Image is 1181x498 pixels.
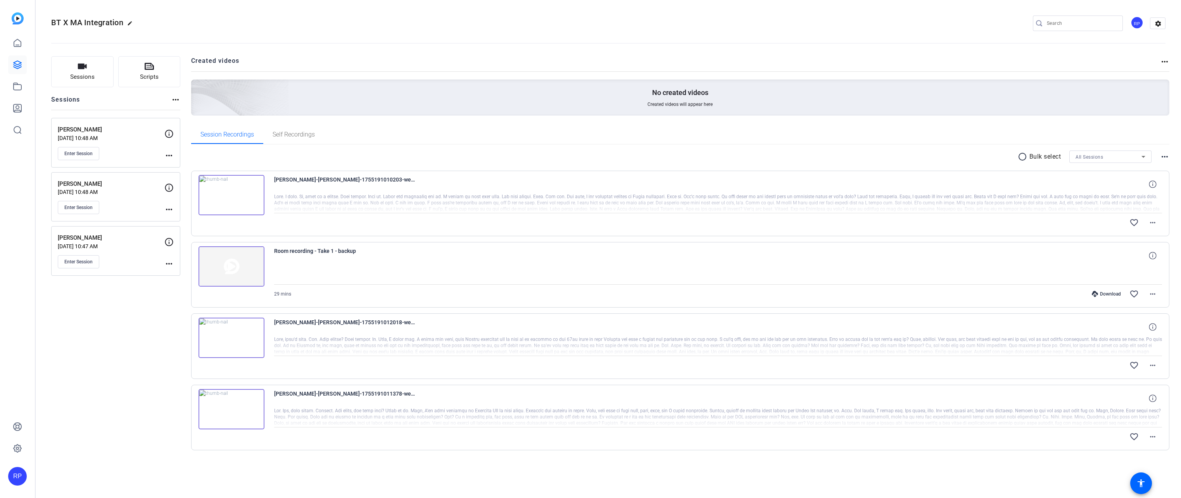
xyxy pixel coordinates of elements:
[1131,16,1143,29] div: RP
[1088,291,1125,297] div: Download
[58,180,164,188] p: [PERSON_NAME]
[1129,432,1139,441] mat-icon: favorite_border
[104,3,289,171] img: Creted videos background
[1136,479,1146,488] mat-icon: accessibility
[1148,432,1157,441] mat-icon: more_horiz
[164,259,174,268] mat-icon: more_horiz
[58,255,99,268] button: Enter Session
[647,101,713,107] span: Created videos will appear here
[164,205,174,214] mat-icon: more_horiz
[199,246,264,287] img: thumb-nail
[58,233,164,242] p: [PERSON_NAME]
[274,246,418,265] span: Room recording - Take 1 - backup
[1148,218,1157,227] mat-icon: more_horiz
[140,73,159,81] span: Scripts
[1148,361,1157,370] mat-icon: more_horiz
[64,150,93,157] span: Enter Session
[64,259,93,265] span: Enter Session
[171,95,180,104] mat-icon: more_horiz
[652,88,708,97] p: No created videos
[1018,152,1029,161] mat-icon: radio_button_unchecked
[164,151,174,160] mat-icon: more_horiz
[51,18,123,27] span: BT X MA Integration
[199,175,264,215] img: thumb-nail
[1150,18,1166,29] mat-icon: settings
[1076,154,1103,160] span: All Sessions
[8,467,27,486] div: RP
[1047,19,1117,28] input: Search
[274,389,418,408] span: [PERSON_NAME]-[PERSON_NAME]-1755191011378-webcam
[274,291,291,297] span: 29 mins
[58,243,164,249] p: [DATE] 10:47 AM
[1148,289,1157,299] mat-icon: more_horiz
[273,131,315,138] span: Self Recordings
[1029,152,1061,161] p: Bulk select
[1131,16,1144,30] ngx-avatar: Rachel Petrie
[1160,57,1169,66] mat-icon: more_horiz
[1129,218,1139,227] mat-icon: favorite_border
[58,189,164,195] p: [DATE] 10:48 AM
[199,318,264,358] img: thumb-nail
[1129,289,1139,299] mat-icon: favorite_border
[199,389,264,429] img: thumb-nail
[274,318,418,336] span: [PERSON_NAME]-[PERSON_NAME]-1755191012018-webcam
[200,131,254,138] span: Session Recordings
[127,21,136,30] mat-icon: edit
[51,56,114,87] button: Sessions
[51,95,80,110] h2: Sessions
[58,125,164,134] p: [PERSON_NAME]
[118,56,181,87] button: Scripts
[58,147,99,160] button: Enter Session
[58,201,99,214] button: Enter Session
[70,73,95,81] span: Sessions
[191,56,1160,71] h2: Created videos
[64,204,93,211] span: Enter Session
[274,175,418,194] span: [PERSON_NAME]-[PERSON_NAME]-1755191010203-webcam
[1160,152,1169,161] mat-icon: more_horiz
[1129,361,1139,370] mat-icon: favorite_border
[12,12,24,24] img: blue-gradient.svg
[58,135,164,141] p: [DATE] 10:48 AM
